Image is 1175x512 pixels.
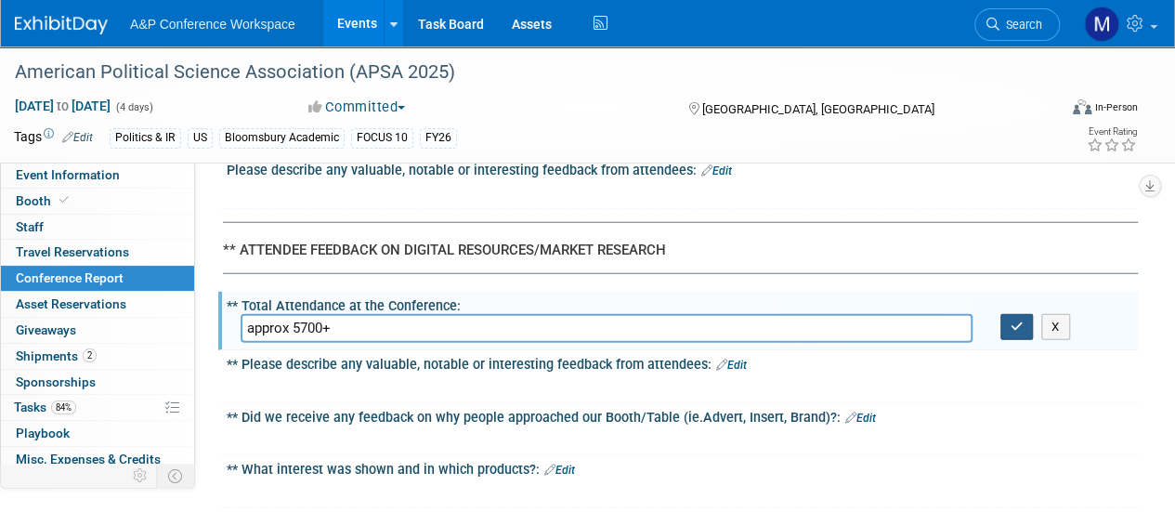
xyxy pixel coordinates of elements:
a: Edit [544,464,575,477]
a: Conference Report [1,266,194,291]
span: Conference Report [16,270,124,285]
span: Misc. Expenses & Credits [16,452,161,466]
a: Search [974,8,1060,41]
a: Playbook [1,421,194,446]
i: Booth reservation complete [59,195,69,205]
div: Event Rating [1087,127,1137,137]
a: Asset Reservations [1,292,194,317]
a: Tasks84% [1,395,194,420]
a: Travel Reservations [1,240,194,265]
div: US [188,128,213,148]
a: Edit [701,164,732,177]
div: ** Total Attendance at the Conference: [227,292,1138,315]
a: Edit [716,359,747,372]
div: ** ATTENDEE FEEDBACK ON DIGITAL RESOURCES/MARKET RESEARCH [223,241,1124,260]
a: Edit [62,131,93,144]
span: Tasks [14,400,76,414]
div: FOCUS 10 [351,128,413,148]
span: A&P Conference Workspace [130,17,295,32]
span: Sponsorships [16,374,96,389]
span: 84% [51,400,76,414]
span: [DATE] [DATE] [14,98,111,114]
a: Shipments2 [1,344,194,369]
td: Personalize Event Tab Strip [124,464,157,488]
img: Format-Inperson.png [1073,99,1091,114]
a: Event Information [1,163,194,188]
div: ** Did we receive any feedback on why people approached our Booth/Table (ie.Advert, Insert, Brand)?: [227,403,1138,427]
span: Asset Reservations [16,296,126,311]
div: ** What interest was shown and in which products?: [227,455,1138,479]
a: Misc. Expenses & Credits [1,447,194,472]
span: Playbook [16,426,70,440]
span: [GEOGRAPHIC_DATA], [GEOGRAPHIC_DATA] [701,102,933,116]
a: Giveaways [1,318,194,343]
span: Staff [16,219,44,234]
button: Committed [302,98,412,117]
a: Staff [1,215,194,240]
a: Booth [1,189,194,214]
div: Event Format [973,97,1138,125]
span: to [54,98,72,113]
td: Tags [14,127,93,149]
div: In-Person [1094,100,1138,114]
span: (4 days) [114,101,153,113]
div: American Political Science Association (APSA 2025) [8,56,1042,89]
span: 2 [83,348,97,362]
div: Politics & IR [110,128,181,148]
span: Shipments [16,348,97,363]
span: Event Information [16,167,120,182]
div: Please describe any valuable, notable or interesting feedback from attendees: [227,156,1138,180]
div: Bloomsbury Academic [219,128,345,148]
a: Edit [845,412,876,425]
div: ** Please describe any valuable, notable or interesting feedback from attendees: [227,350,1138,374]
span: Travel Reservations [16,244,129,259]
span: Booth [16,193,72,208]
span: Giveaways [16,322,76,337]
span: Search [999,18,1042,32]
td: Toggle Event Tabs [157,464,195,488]
img: Michael Kerns [1084,7,1119,42]
img: ExhibitDay [15,16,108,34]
button: X [1041,314,1070,340]
div: FY26 [420,128,457,148]
a: Sponsorships [1,370,194,395]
